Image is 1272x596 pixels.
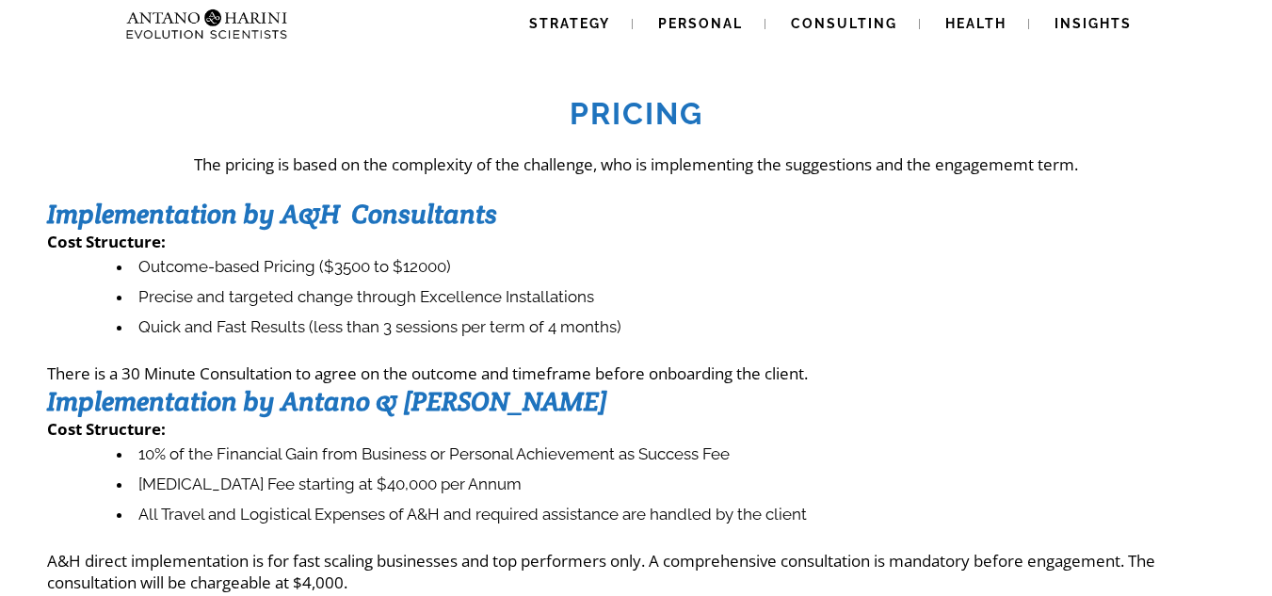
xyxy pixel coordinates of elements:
[47,550,1225,593] p: A&H direct implementation is for fast scaling businesses and top performers only. A comprehensive...
[945,16,1006,31] span: Health
[658,16,743,31] span: Personal
[47,153,1225,175] p: The pricing is based on the complexity of the challenge, who is implementing the suggestions and ...
[117,282,1225,313] li: Precise and targeted change through Excellence Installations
[117,440,1225,470] li: 10% of the Financial Gain from Business or Personal Achievement as Success Fee
[791,16,897,31] span: Consulting
[161,231,166,252] strong: :
[47,197,497,231] strong: Implementation by A&H Consultants
[117,470,1225,500] li: [MEDICAL_DATA] Fee starting at $40,000 per Annum
[47,418,166,440] strong: Cost Structure:
[47,231,161,252] strong: Cost Structure
[1055,16,1132,31] span: Insights
[47,362,1225,384] p: There is a 30 Minute Consultation to agree on the outcome and timeframe before onboarding the cli...
[570,96,703,131] strong: Pricing
[529,16,610,31] span: Strategy
[117,500,1225,530] li: All Travel and Logistical Expenses of A&H and required assistance are handled by the client
[47,384,607,418] strong: Implementation by Antano & [PERSON_NAME]
[117,313,1225,343] li: Quick and Fast Results (less than 3 sessions per term of 4 months)
[117,252,1225,282] li: Outcome-based Pricing ($3500 to $12000)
